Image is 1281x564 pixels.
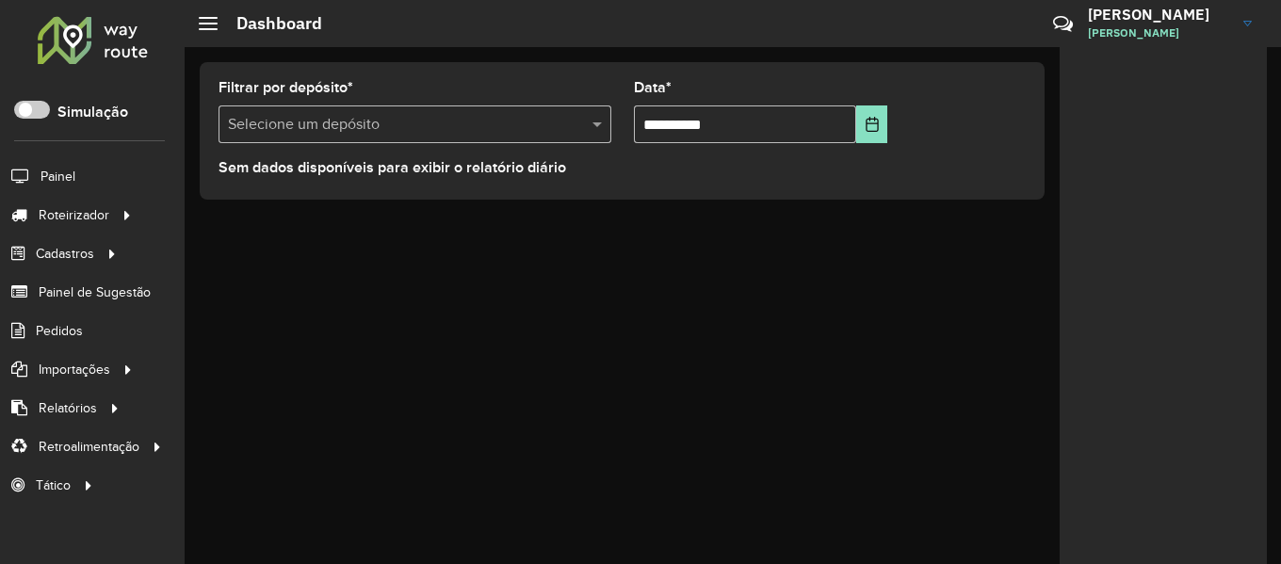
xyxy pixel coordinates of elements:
span: Tático [36,475,71,495]
span: Relatórios [39,398,97,418]
span: Painel [41,167,75,186]
span: Importações [39,360,110,379]
span: Roteirizador [39,205,109,225]
span: Retroalimentação [39,437,139,457]
span: Painel de Sugestão [39,282,151,302]
label: Filtrar por depósito [219,76,353,99]
a: Contato Rápido [1043,4,1083,44]
label: Sem dados disponíveis para exibir o relatório diário [219,156,566,179]
button: Choose Date [856,105,887,143]
span: Pedidos [36,321,83,341]
label: Simulação [57,101,128,123]
label: Data [634,76,672,99]
span: Cadastros [36,244,94,264]
span: [PERSON_NAME] [1088,24,1229,41]
h3: [PERSON_NAME] [1088,6,1229,24]
h2: Dashboard [218,13,322,34]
